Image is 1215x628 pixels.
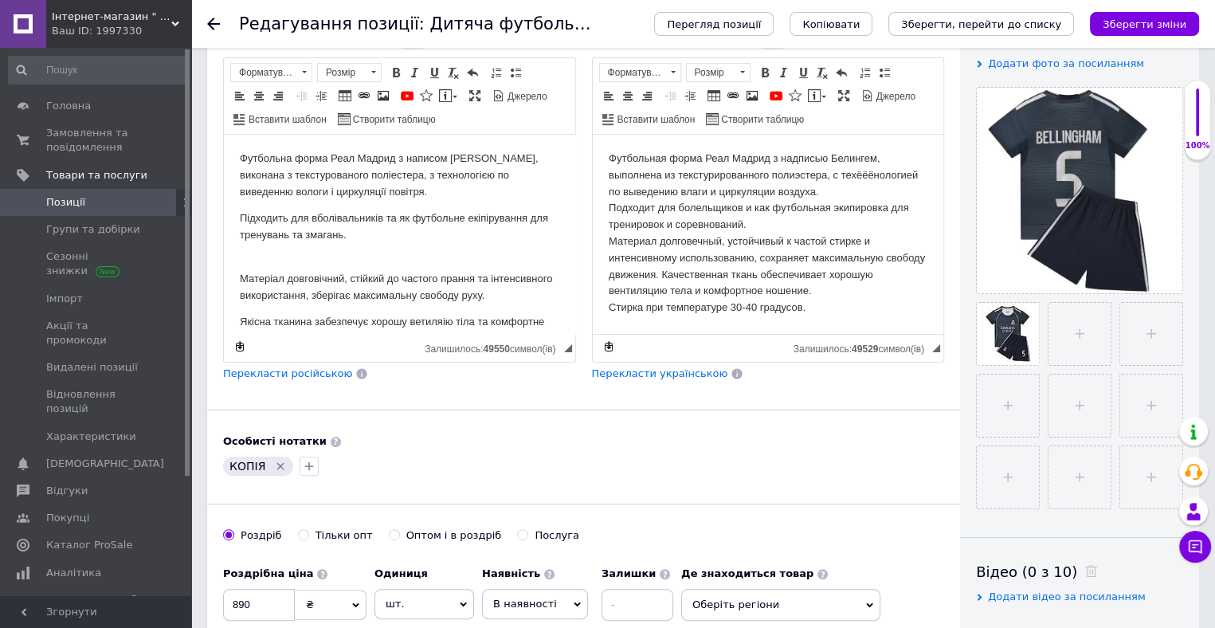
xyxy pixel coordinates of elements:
button: Копіювати [790,12,872,36]
span: В наявності [493,598,557,610]
a: По лівому краю [600,87,617,104]
span: Відгуки [46,484,88,498]
span: ₴ [306,599,314,610]
a: Жирний (Ctrl+B) [387,64,405,81]
span: 49529 [852,343,878,355]
span: Форматування [231,64,296,81]
body: Редактор, B34CE2F5-22B3-4454-8BE4-F923DC76EE69 [16,16,335,230]
a: Підкреслений (Ctrl+U) [425,64,443,81]
a: Вставити/Редагувати посилання (Ctrl+L) [724,87,742,104]
a: Зменшити відступ [662,87,680,104]
a: Вставити іконку [786,87,804,104]
span: Джерело [874,90,916,104]
div: Роздріб [241,528,282,543]
span: Копіювати [802,18,860,30]
span: Розмір [687,64,735,81]
div: Тільки опт [316,528,373,543]
a: Видалити форматування [813,64,831,81]
span: Інтернет-магазин " Sport Line [52,10,171,24]
a: Видалити форматування [445,64,462,81]
a: Зробити резервну копію зараз [231,338,249,355]
div: Кiлькiсть символiв [425,340,563,355]
i: Зберегти, перейти до списку [901,18,1061,30]
button: Чат з покупцем [1179,531,1211,563]
div: 100% Якість заповнення [1184,80,1211,160]
span: шт. [374,589,474,619]
a: Жирний (Ctrl+B) [756,64,774,81]
a: Форматування [599,63,681,82]
input: - [602,589,673,621]
span: [DEMOGRAPHIC_DATA] [46,457,164,471]
a: Вставити повідомлення [805,87,829,104]
a: По центру [250,87,268,104]
a: Вставити повідомлення [437,87,460,104]
div: Послуга [535,528,579,543]
svg: Видалити мітку [274,460,287,473]
a: Вставити/видалити маркований список [876,64,893,81]
span: Видалені позиції [46,360,138,375]
span: Потягніть для зміни розмірів [932,344,940,352]
button: Зберегти зміни [1090,12,1199,36]
span: Додати фото за посиланням [988,57,1144,69]
div: Повернутися назад [207,18,220,30]
span: Імпорт [46,292,83,306]
span: Форматування [600,64,665,81]
a: Вставити/видалити нумерований список [488,64,505,81]
b: Особисті нотатки [223,435,327,447]
a: Додати відео з YouTube [767,87,785,104]
a: Джерело [490,87,550,104]
input: Пошук [8,56,188,84]
span: Перекласти українською [592,367,728,379]
b: Де знаходиться товар [681,567,813,579]
span: КОПІЯ [229,460,265,473]
b: Наявність [482,567,540,579]
i: Зберегти зміни [1103,18,1186,30]
a: Джерело [859,87,919,104]
span: Потягніть для зміни розмірів [564,344,572,352]
a: По правому краю [269,87,287,104]
p: Футбольна форма Реал Мадрид з написом [PERSON_NAME], виконана з текстурованого поліестера, з техн... [16,16,335,65]
span: Перекласти російською [223,367,352,379]
div: Оптом і в роздріб [406,528,502,543]
a: Максимізувати [835,87,852,104]
b: Залишки [602,567,656,579]
span: Позиції [46,195,85,210]
div: 100% [1185,140,1210,151]
a: Вставити/видалити маркований список [507,64,524,81]
iframe: Редактор, 38F0DB26-C104-4DD0-99FE-080C9DC2E7A1 [593,135,944,334]
span: 49550 [483,343,509,355]
span: Відео (0 з 10) [976,563,1077,580]
a: Збільшити відступ [312,87,330,104]
a: Вставити/Редагувати посилання (Ctrl+L) [355,87,373,104]
iframe: Редактор, B34CE2F5-22B3-4454-8BE4-F923DC76EE69 [224,135,575,334]
a: Максимізувати [466,87,484,104]
span: Покупці [46,511,89,525]
input: 0 [223,589,295,621]
a: Таблиця [705,87,723,104]
a: Вставити іконку [417,87,435,104]
a: По лівому краю [231,87,249,104]
b: Роздрібна ціна [223,567,313,579]
a: Додати відео з YouTube [398,87,416,104]
span: Оберіть регіони [681,589,880,621]
a: Зробити резервну копію зараз [600,338,617,355]
a: Створити таблицю [335,110,438,128]
a: Зменшити відступ [293,87,311,104]
a: Вставити шаблон [600,110,698,128]
a: Розмір [317,63,382,82]
a: Таблиця [336,87,354,104]
a: Вставити шаблон [231,110,329,128]
span: Вставити шаблон [615,113,696,127]
div: Кiлькiсть символiв [794,340,932,355]
span: Створити таблицю [719,113,804,127]
a: Форматування [230,63,312,82]
span: Акції та промокоди [46,319,147,347]
span: Джерело [505,90,547,104]
button: Зберегти, перейти до списку [888,12,1074,36]
span: Аналітика [46,566,101,580]
p: Якісна тканина забезпечує хорошу ветиляію тіла та комфортне носіння. Прання при температурі 30-40... [16,179,335,229]
span: Інструменти веб-майстра та SEO [46,593,147,622]
h1: Редагування позиції: Дитяча футбольна форма Реал мадрид [239,14,778,33]
a: Курсив (Ctrl+I) [775,64,793,81]
div: Ваш ID: 1997330 [52,24,191,38]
